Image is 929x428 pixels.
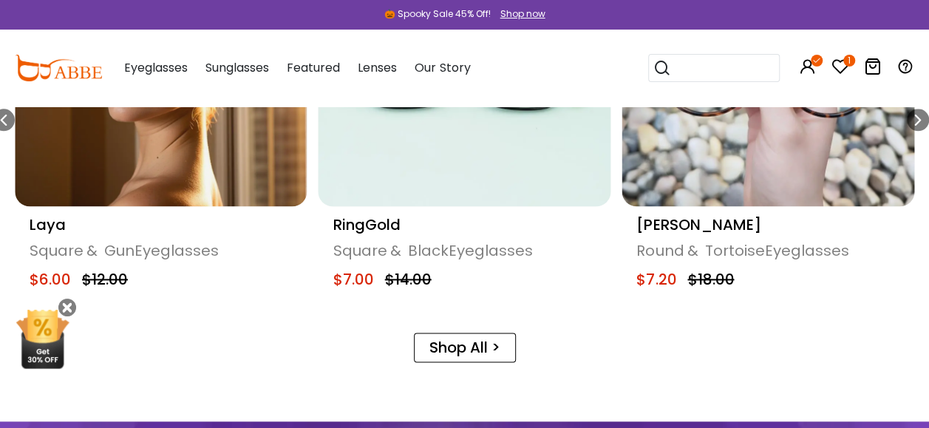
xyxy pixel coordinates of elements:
span: Featured [287,59,340,76]
div: 🎃 Spooky Sale 45% Off! [384,7,491,21]
div: Square Gun Eyeglasses [30,242,293,259]
span: Lenses [358,59,397,76]
a: 1 [831,61,849,78]
span: Sunglasses [205,59,269,76]
img: abbeglasses.com [15,55,102,81]
div: Laya [30,214,293,236]
span: $18.00 [680,269,734,290]
div: Round Tortoise Eyeglasses [636,242,899,259]
i: 1 [843,55,855,67]
img: mini welcome offer [15,310,70,369]
span: $7.20 [636,269,676,290]
a: Shop All > [414,333,516,362]
span: $6.00 [30,269,71,290]
span: Our Story [415,59,470,76]
div: Shop now [500,7,545,21]
div: Next slide [907,109,929,131]
span: $14.00 [378,269,432,290]
div: [PERSON_NAME] [636,214,899,236]
span: & [387,240,404,261]
div: Square Black Eyeglasses [333,242,596,259]
span: & [84,240,101,261]
span: $7.00 [333,269,374,290]
div: RingGold [333,214,596,236]
a: Shop now [493,7,545,20]
span: & [684,240,701,261]
span: Eyeglasses [124,59,188,76]
span: $12.00 [75,269,128,290]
